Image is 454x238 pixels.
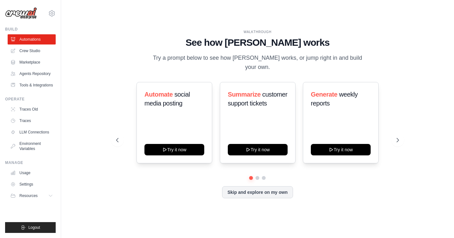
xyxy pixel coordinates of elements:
[8,69,56,79] a: Agents Repository
[8,46,56,56] a: Crew Studio
[150,53,364,72] p: Try a prompt below to see how [PERSON_NAME] works, or jump right in and build your own.
[8,168,56,178] a: Usage
[8,116,56,126] a: Traces
[228,91,261,98] span: Summarize
[8,139,56,154] a: Environment Variables
[5,27,56,32] div: Build
[5,7,37,19] img: Logo
[5,160,56,165] div: Manage
[222,186,293,198] button: Skip and explore on my own
[19,193,38,198] span: Resources
[311,91,338,98] span: Generate
[28,225,40,230] span: Logout
[228,144,288,155] button: Try it now
[8,179,56,189] a: Settings
[144,144,204,155] button: Try it now
[144,91,173,98] span: Automate
[311,144,371,155] button: Try it now
[5,222,56,233] button: Logout
[8,80,56,90] a: Tools & Integrations
[116,37,399,48] h1: See how [PERSON_NAME] works
[8,34,56,44] a: Automations
[8,191,56,201] button: Resources
[8,104,56,114] a: Traces Old
[116,30,399,34] div: WALKTHROUGH
[228,91,287,107] span: customer support tickets
[5,97,56,102] div: Operate
[8,127,56,137] a: LLM Connections
[8,57,56,67] a: Marketplace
